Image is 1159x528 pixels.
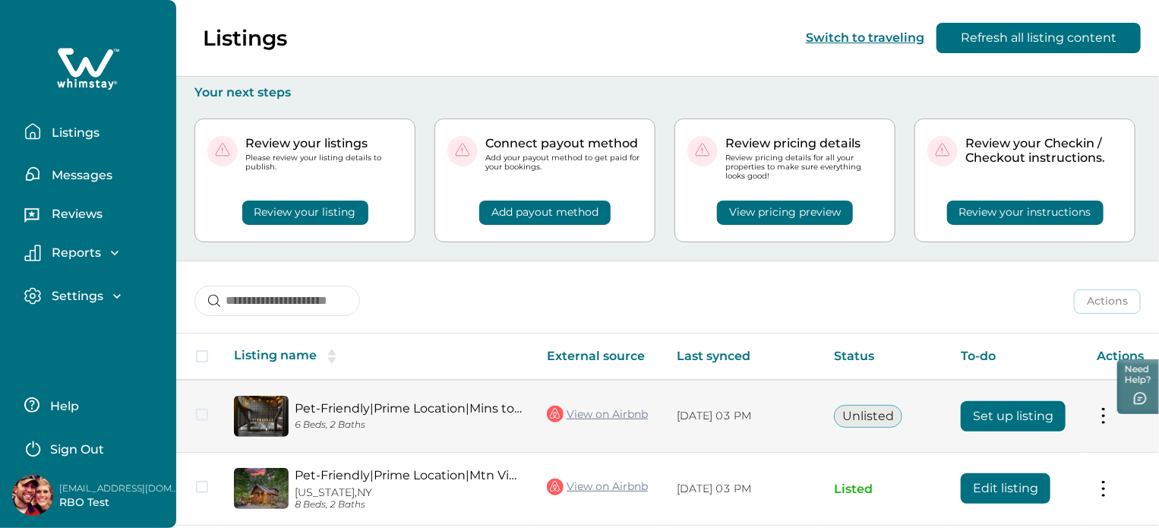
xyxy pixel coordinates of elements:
[717,201,853,225] button: View pricing preview
[949,334,1085,380] th: To-do
[24,201,164,232] button: Reviews
[725,153,883,182] p: Review pricing details for all your properties to make sure everything looks good!
[50,442,104,457] p: Sign Out
[222,334,535,380] th: Listing name
[806,30,924,45] button: Switch to traveling
[947,201,1104,225] button: Review your instructions
[485,153,643,172] p: Add your payout method to get paid for your bookings.
[1074,289,1141,314] button: Actions
[46,399,79,414] p: Help
[295,468,523,482] a: Pet-Friendly|Prime Location|Mtn Views|Hot Tub
[59,481,181,496] p: [EMAIL_ADDRESS][DOMAIN_NAME]
[961,401,1066,432] button: Set up listing
[295,486,523,499] p: [US_STATE], NY
[47,245,101,261] p: Reports
[24,432,159,463] button: Sign Out
[485,136,643,151] p: Connect payout method
[24,245,164,261] button: Reports
[47,125,99,141] p: Listings
[47,168,112,183] p: Messages
[479,201,611,225] button: Add payout method
[242,201,368,225] button: Review your listing
[677,482,810,497] p: [DATE] 03 PM
[234,468,289,509] img: propertyImage_Pet-Friendly|Prime Location|Mtn Views|Hot Tub
[12,475,53,516] img: Whimstay Host
[295,499,523,511] p: 8 Beds, 2 Baths
[59,495,181,511] p: RBO Test
[961,473,1050,504] button: Edit listing
[234,396,289,437] img: propertyImage_Pet-Friendly|Prime Location|Mins to Pkwy|Hot tub
[822,334,949,380] th: Status
[1085,334,1159,380] th: Actions
[965,136,1123,166] p: Review your Checkin / Checkout instructions.
[665,334,822,380] th: Last synced
[547,477,648,497] a: View on Airbnb
[936,23,1141,53] button: Refresh all listing content
[834,405,902,428] button: Unlisted
[725,136,883,151] p: Review pricing details
[24,287,164,305] button: Settings
[547,404,648,424] a: View on Airbnb
[245,153,403,172] p: Please review your listing details to publish.
[677,409,810,424] p: [DATE] 03 PM
[47,289,103,304] p: Settings
[47,207,103,222] p: Reviews
[535,334,665,380] th: External source
[203,25,287,51] p: Listings
[834,482,936,497] p: Listed
[24,390,159,420] button: Help
[317,349,347,364] button: sorting
[245,136,403,151] p: Review your listings
[24,159,164,189] button: Messages
[194,85,1141,100] p: Your next steps
[295,401,523,416] a: Pet-Friendly|Prime Location|Mins to [GEOGRAPHIC_DATA]|Hot tub
[24,116,164,147] button: Listings
[295,419,523,431] p: 6 Beds, 2 Baths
